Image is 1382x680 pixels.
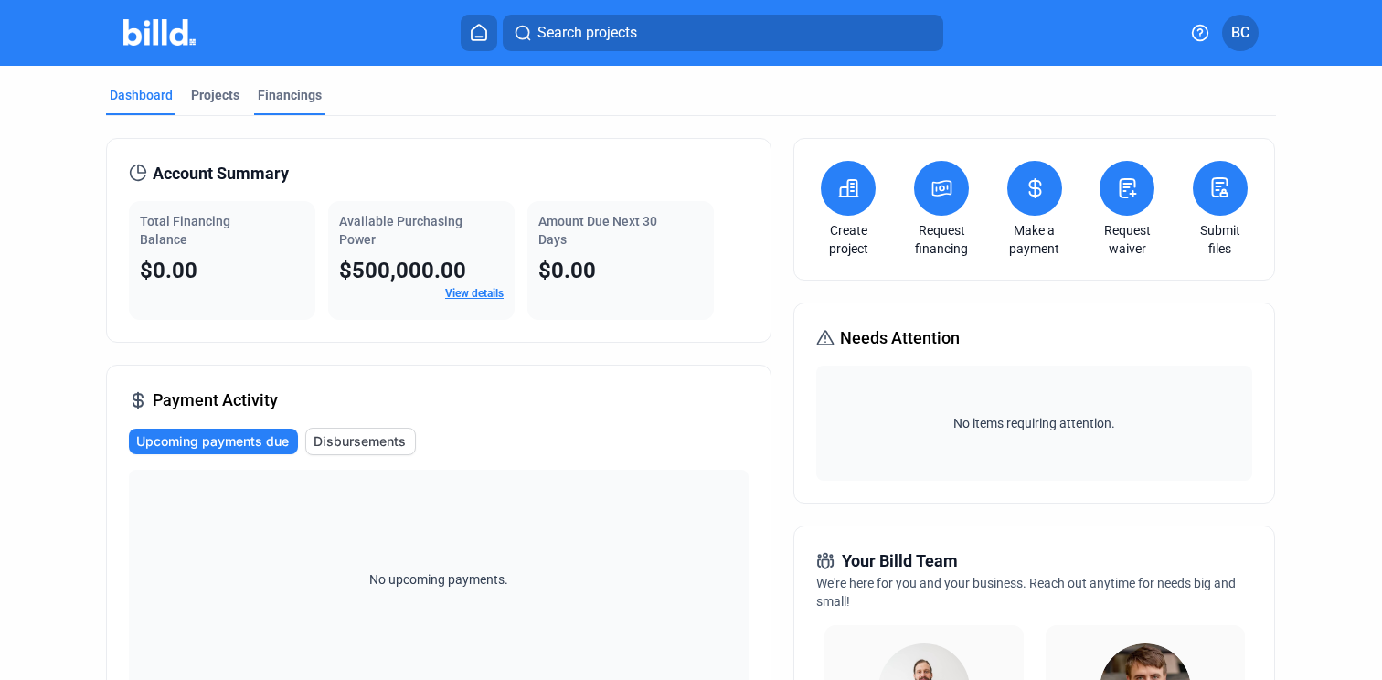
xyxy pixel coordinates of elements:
[153,388,278,413] span: Payment Activity
[842,548,958,574] span: Your Billd Team
[305,428,416,455] button: Disbursements
[357,570,520,589] span: No upcoming payments.
[140,214,230,247] span: Total Financing Balance
[1231,22,1249,44] span: BC
[129,429,298,454] button: Upcoming payments due
[339,258,466,283] span: $500,000.00
[1222,15,1259,51] button: BC
[909,221,973,258] a: Request financing
[816,576,1236,609] span: We're here for you and your business. Reach out anytime for needs big and small!
[339,214,462,247] span: Available Purchasing Power
[191,86,239,104] div: Projects
[1095,221,1159,258] a: Request waiver
[816,221,880,258] a: Create project
[503,15,943,51] button: Search projects
[1003,221,1067,258] a: Make a payment
[538,214,657,247] span: Amount Due Next 30 Days
[110,86,173,104] div: Dashboard
[538,258,596,283] span: $0.00
[445,287,504,300] a: View details
[136,432,289,451] span: Upcoming payments due
[840,325,960,351] span: Needs Attention
[258,86,322,104] div: Financings
[537,22,637,44] span: Search projects
[153,161,289,186] span: Account Summary
[123,19,196,46] img: Billd Company Logo
[824,414,1244,432] span: No items requiring attention.
[140,258,197,283] span: $0.00
[314,432,406,451] span: Disbursements
[1188,221,1252,258] a: Submit files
